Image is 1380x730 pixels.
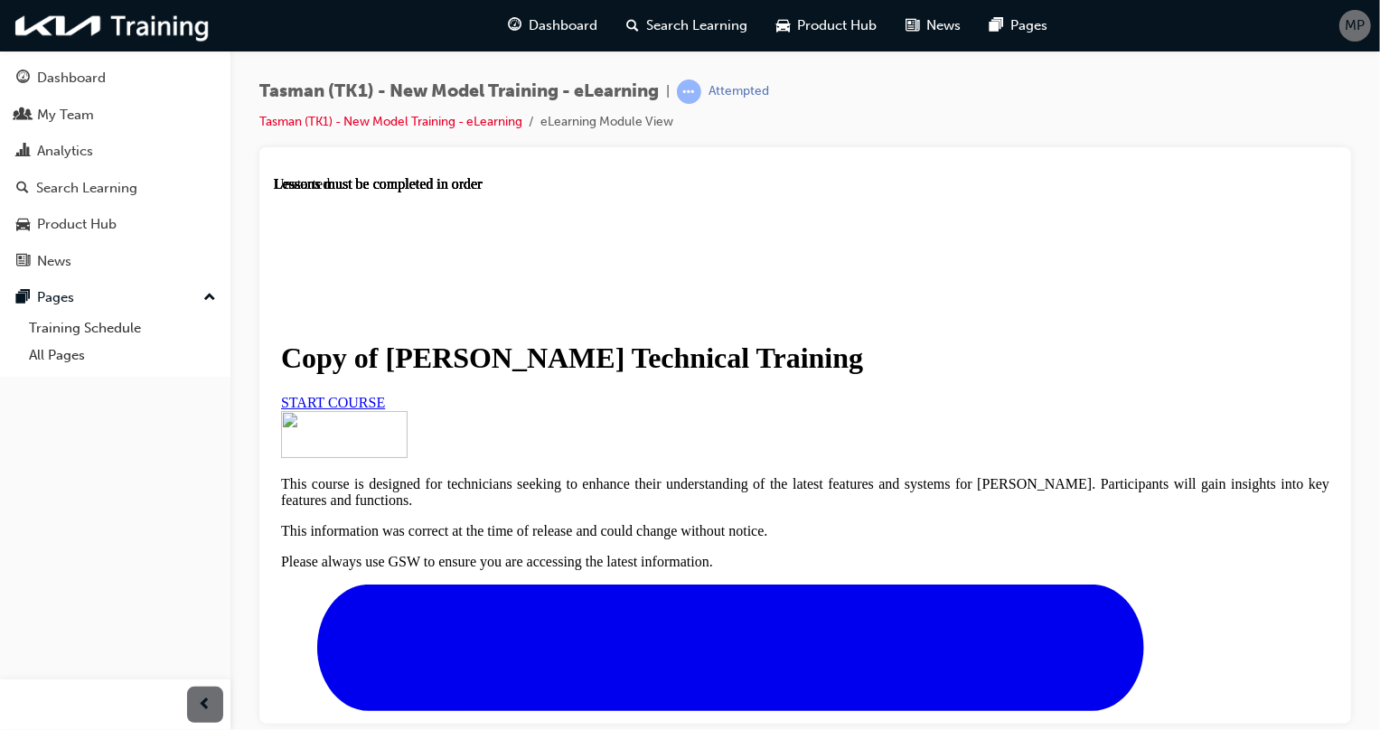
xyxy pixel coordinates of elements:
p: This information was correct at the time of release and could change without notice. [7,347,1056,363]
span: News [927,15,962,36]
img: kia-training [9,7,217,44]
a: Search Learning [7,172,223,205]
span: Tasman (TK1) - New Model Training - eLearning [259,81,659,102]
span: chart-icon [16,144,30,160]
span: MP [1346,15,1366,36]
span: people-icon [16,108,30,124]
button: DashboardMy TeamAnalyticsSearch LearningProduct HubNews [7,58,223,281]
span: prev-icon [199,694,212,716]
span: guage-icon [16,70,30,87]
button: MP [1339,10,1371,42]
a: Product Hub [7,208,223,241]
a: search-iconSearch Learning [613,7,763,44]
h1: Copy of [PERSON_NAME] Technical Training [7,165,1056,199]
span: up-icon [203,286,216,310]
span: Product Hub [798,15,878,36]
a: News [7,245,223,278]
span: guage-icon [509,14,522,37]
div: Search Learning [36,178,137,199]
span: car-icon [777,14,791,37]
span: Search Learning [647,15,748,36]
p: This course is designed for technicians seeking to enhance their understanding of the latest feat... [7,300,1056,332]
button: Pages [7,281,223,314]
a: Tasman (TK1) - New Model Training - eLearning [259,114,522,129]
div: Attempted [709,83,769,100]
a: My Team [7,98,223,132]
a: START COURSE [7,219,111,234]
span: search-icon [627,14,640,37]
span: | [666,81,670,102]
span: Dashboard [530,15,598,36]
span: news-icon [906,14,920,37]
a: Dashboard [7,61,223,95]
span: search-icon [16,181,29,197]
span: learningRecordVerb_ATTEMPT-icon [677,80,701,104]
a: pages-iconPages [976,7,1063,44]
div: Analytics [37,141,93,162]
span: news-icon [16,254,30,270]
a: All Pages [22,342,223,370]
div: Dashboard [37,68,106,89]
a: Training Schedule [22,314,223,342]
span: Pages [1011,15,1048,36]
span: pages-icon [990,14,1004,37]
div: News [37,251,71,272]
a: car-iconProduct Hub [763,7,892,44]
li: eLearning Module View [540,112,673,133]
div: Pages [37,287,74,308]
div: My Team [37,105,94,126]
p: Please always use GSW to ensure you are accessing the latest information. [7,378,1056,394]
a: news-iconNews [892,7,976,44]
a: Analytics [7,135,223,168]
a: guage-iconDashboard [494,7,613,44]
div: Product Hub [37,214,117,235]
span: car-icon [16,217,30,233]
span: pages-icon [16,290,30,306]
